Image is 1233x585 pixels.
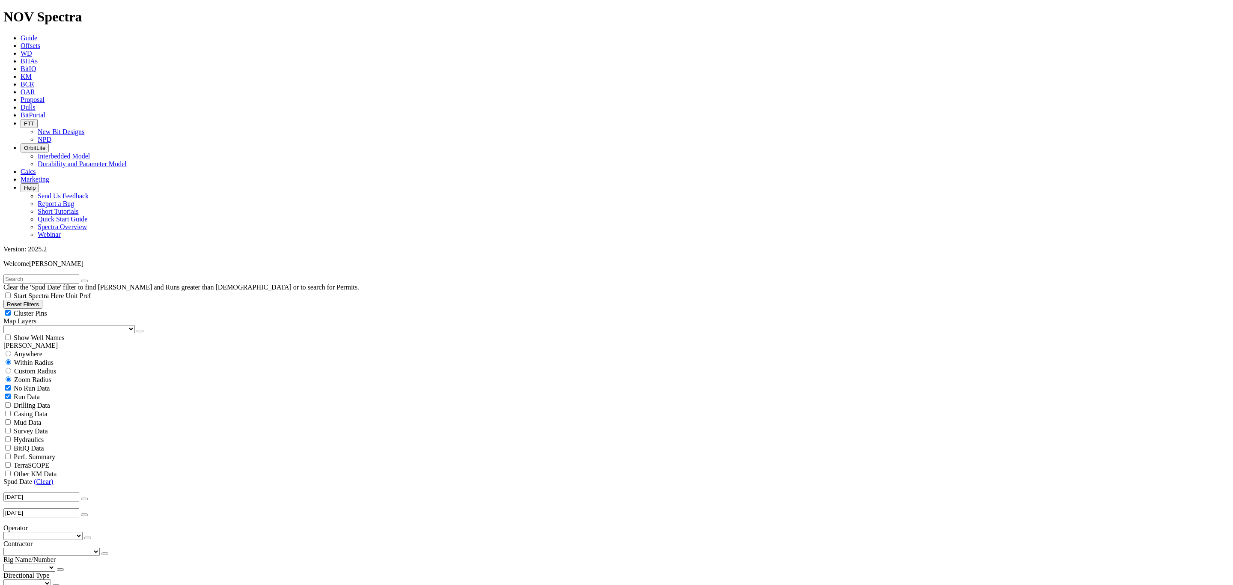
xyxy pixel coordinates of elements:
[38,152,90,160] a: Interbedded Model
[14,419,41,426] span: Mud Data
[3,342,1230,349] div: [PERSON_NAME]
[14,292,64,299] span: Start Spectra Here
[3,572,49,579] span: Directional Type
[3,317,36,325] span: Map Layers
[21,176,49,183] a: Marketing
[21,65,36,72] a: BitIQ
[14,376,51,383] span: Zoom Radius
[21,183,39,192] button: Help
[3,461,1230,469] filter-controls-checkbox: TerraSCOPE Data
[21,88,35,96] a: OAR
[38,128,84,135] a: New Bit Designs
[21,81,34,88] a: BCR
[14,436,44,443] span: Hydraulics
[38,136,51,143] a: NPD
[21,50,32,57] a: WD
[14,350,42,358] span: Anywhere
[34,478,53,485] a: (Clear)
[14,310,47,317] span: Cluster Pins
[38,192,89,200] a: Send Us Feedback
[21,143,49,152] button: OrbitLite
[66,292,91,299] span: Unit Pref
[3,245,1230,253] div: Version: 2025.2
[3,556,56,563] span: Rig Name/Number
[3,435,1230,444] filter-controls-checkbox: Hydraulics Analysis
[38,200,74,207] a: Report a Bug
[24,185,36,191] span: Help
[3,9,1230,25] h1: NOV Spectra
[21,57,38,65] a: BHAs
[3,284,359,291] span: Clear the 'Spud Date' filter to find [PERSON_NAME] and Runs greater than [DEMOGRAPHIC_DATA] or to...
[21,73,32,80] a: KM
[38,223,87,230] a: Spectra Overview
[14,410,48,418] span: Casing Data
[3,452,1230,461] filter-controls-checkbox: Performance Summary
[29,260,83,267] span: [PERSON_NAME]
[14,385,50,392] span: No Run Data
[3,492,79,501] input: After
[14,334,64,341] span: Show Well Names
[14,427,48,435] span: Survey Data
[14,470,57,478] span: Other KM Data
[3,524,28,531] span: Operator
[3,469,1230,478] filter-controls-checkbox: TerraSCOPE Data
[21,119,38,128] button: FTT
[14,453,55,460] span: Perf. Summary
[14,402,50,409] span: Drilling Data
[21,42,40,49] a: Offsets
[21,34,37,42] a: Guide
[38,231,61,238] a: Webinar
[24,145,45,151] span: OrbitLite
[3,300,42,309] button: Reset Filters
[38,208,79,215] a: Short Tutorials
[24,120,34,127] span: FTT
[3,540,33,547] span: Contractor
[21,96,45,103] a: Proposal
[3,508,79,517] input: Before
[14,359,54,366] span: Within Radius
[14,445,44,452] span: BitIQ Data
[21,104,36,111] a: Dulls
[14,462,49,469] span: TerraSCOPE
[21,111,45,119] a: BitPortal
[3,478,32,485] span: Spud Date
[38,215,87,223] a: Quick Start Guide
[3,275,79,284] input: Search
[14,393,40,400] span: Run Data
[3,260,1230,268] p: Welcome
[14,367,56,375] span: Custom Radius
[38,160,127,167] a: Durability and Parameter Model
[5,292,11,298] input: Start Spectra Here
[21,168,36,175] a: Calcs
